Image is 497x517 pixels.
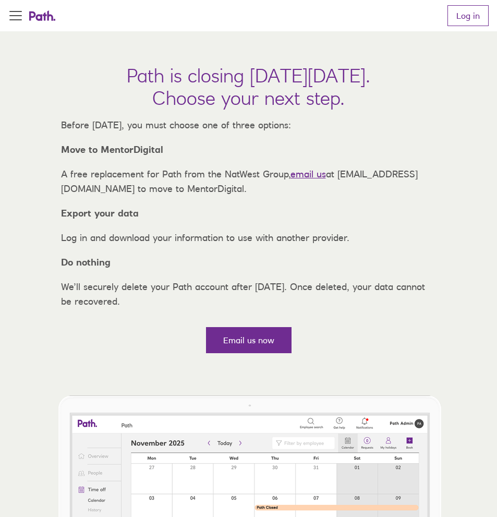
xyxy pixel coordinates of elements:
button: Open Menu [3,3,29,29]
a: Email us now [206,327,292,353]
a: Log in [447,5,489,26]
a: email us [290,169,326,179]
p: A free replacement for Path from the NatWest Group, at [EMAIL_ADDRESS][DOMAIN_NAME] to move to Me... [61,167,437,197]
p: Before [DATE], you must choose one of three options: [61,118,437,133]
strong: Do nothing [61,257,111,268]
strong: Export your data [61,208,139,219]
h1: Path is closing [DATE][DATE]. Choose your next step. [127,65,370,110]
p: Log in and download your information to use with another provider. [61,231,437,246]
strong: Move to MentorDigital [61,144,163,155]
p: We’ll securely delete your Path account after [DATE]. Once deleted, your data cannot be recovered. [61,280,437,310]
